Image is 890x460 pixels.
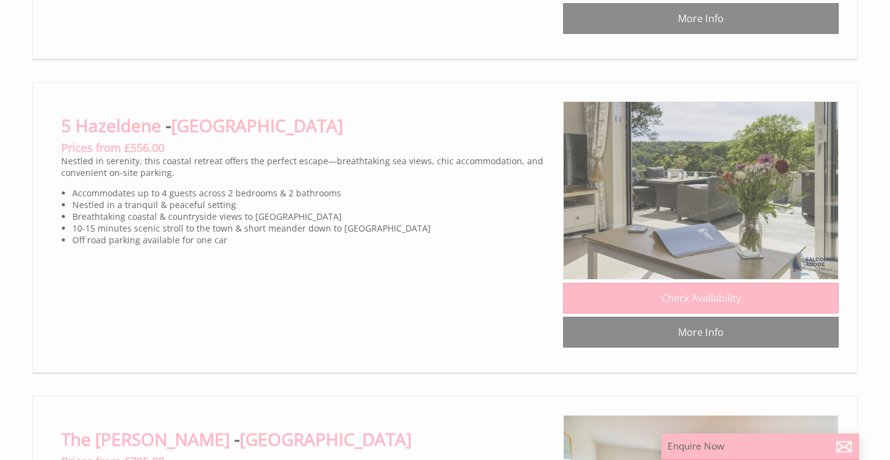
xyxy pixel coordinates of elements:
li: Accommodates up to 4 guests across 2 bedrooms & 2 bathrooms [72,187,553,199]
p: Enquire Now [667,440,853,453]
li: Nestled in a tranquil & peaceful setting [72,199,553,211]
a: More Info [563,3,839,34]
a: [GEOGRAPHIC_DATA] [240,427,412,451]
p: Nestled in serenity, this coastal retreat offers the perfect escape—breathtaking sea views, chic ... [61,155,553,178]
a: More Info [563,317,839,348]
li: Breathtaking coastal & countryside views to [GEOGRAPHIC_DATA] [72,211,553,222]
span: - [234,427,412,451]
li: 10-15 minutes scenic stroll to the town & short meander down to [GEOGRAPHIC_DATA] [72,222,553,234]
a: Check Availability [563,283,839,314]
a: [GEOGRAPHIC_DATA] [171,114,343,137]
img: DSC_0913.original.jpg [563,101,839,280]
a: 5 Hazeldene [61,114,161,137]
h3: Prices from £556.00 [61,140,553,155]
a: The [PERSON_NAME] [61,427,230,451]
span: - [166,114,343,137]
li: Off road parking available for one car [72,234,553,246]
